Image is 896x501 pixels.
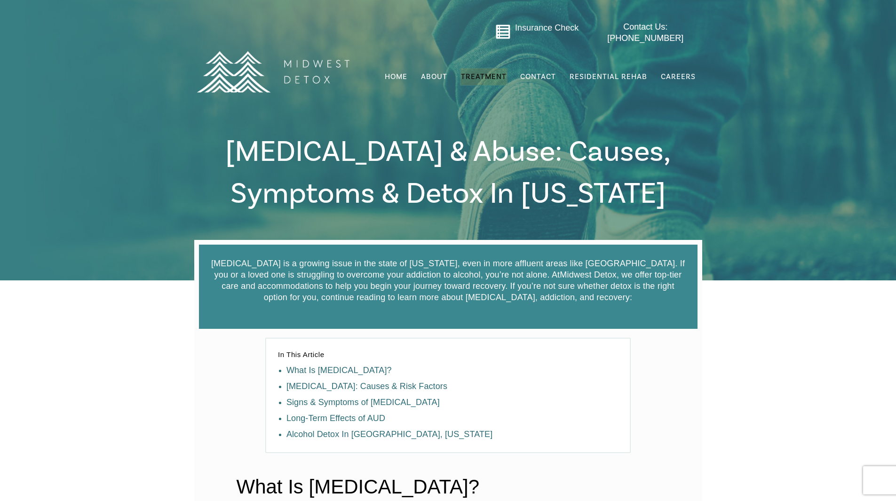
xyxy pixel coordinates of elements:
[570,72,647,81] span: Residential Rehab
[607,22,683,42] span: Contact Us: [PHONE_NUMBER]
[385,72,407,81] span: Home
[420,68,448,86] a: About
[520,73,556,80] span: Contact
[384,68,408,86] a: Home
[237,476,480,498] span: What Is [MEDICAL_DATA]?
[286,414,385,423] a: Long-Term Effects of AUD
[569,68,648,86] a: Residential Rehab
[660,68,697,86] a: Careers
[190,31,355,113] img: MD Logo Horitzontal white-01 (1) (1)
[661,72,696,81] span: Careers
[421,73,447,80] span: About
[286,429,492,439] a: Alcohol Detox In [GEOGRAPHIC_DATA], [US_STATE]
[560,270,617,279] a: Midwest Detox
[278,350,325,358] span: In This Article
[495,24,511,43] a: Go to midwestdetox.com/message-form-page/
[286,366,392,375] a: What Is [MEDICAL_DATA]?
[515,23,579,32] a: Insurance Check
[461,73,507,80] span: Treatment
[211,258,686,303] p: [MEDICAL_DATA] is a growing issue in the state of [US_STATE], even in more affluent areas like [G...
[460,68,507,86] a: Treatment
[286,398,440,407] a: Signs & Symptoms of [MEDICAL_DATA]
[519,68,557,86] a: Contact
[286,382,447,391] a: [MEDICAL_DATA]: Causes & Risk Factors
[589,22,702,44] a: Contact Us: [PHONE_NUMBER]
